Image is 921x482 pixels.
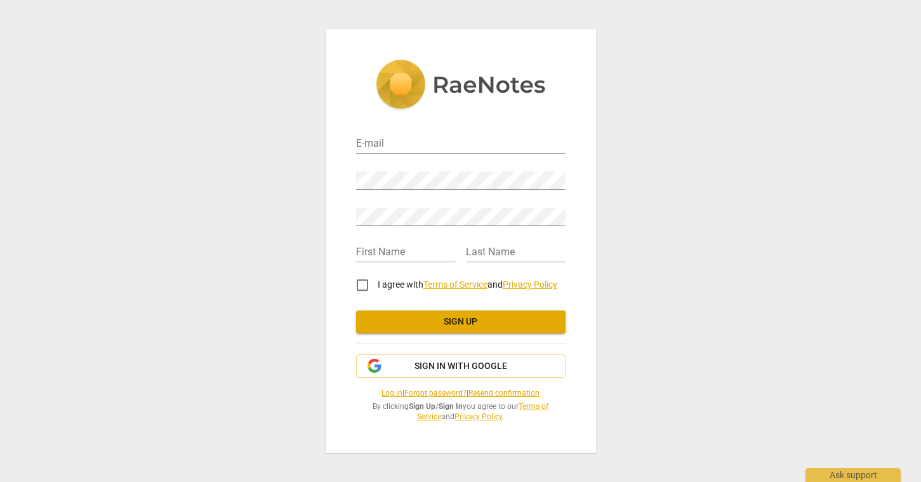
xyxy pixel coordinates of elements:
[414,360,507,373] span: Sign in with Google
[356,354,566,378] button: Sign in with Google
[805,468,901,482] div: Ask support
[404,389,467,398] a: Forgot password?
[439,402,463,411] b: Sign In
[376,60,546,112] img: 5ac2273c67554f335776073100b6d88f.svg
[381,389,402,398] a: Log in
[356,401,566,422] span: By clicking / you agree to our and .
[356,388,566,399] span: | |
[356,311,566,333] button: Sign up
[454,412,502,421] a: Privacy Policy
[409,402,435,411] b: Sign Up
[468,389,540,398] a: Resend confirmation
[378,279,557,290] span: I agree with and
[366,316,555,328] span: Sign up
[503,279,557,290] a: Privacy Policy
[423,279,487,290] a: Terms of Service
